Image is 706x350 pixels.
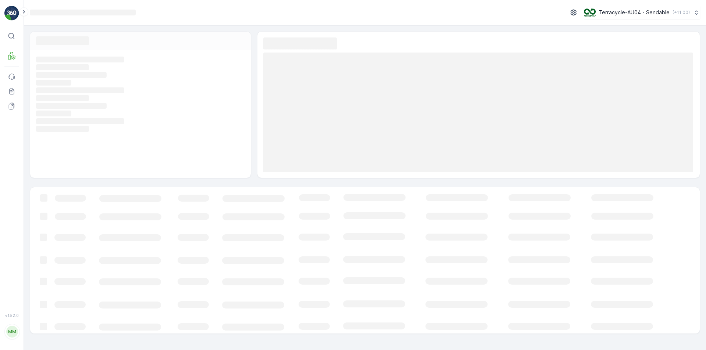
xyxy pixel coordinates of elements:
span: v 1.52.0 [4,313,19,318]
img: terracycle_logo.png [584,8,596,17]
button: MM [4,319,19,344]
p: ( +11:00 ) [673,10,690,15]
p: Terracycle-AU04 - Sendable [599,9,670,16]
img: logo [4,6,19,21]
button: Terracycle-AU04 - Sendable(+11:00) [584,6,700,19]
div: MM [6,326,18,338]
